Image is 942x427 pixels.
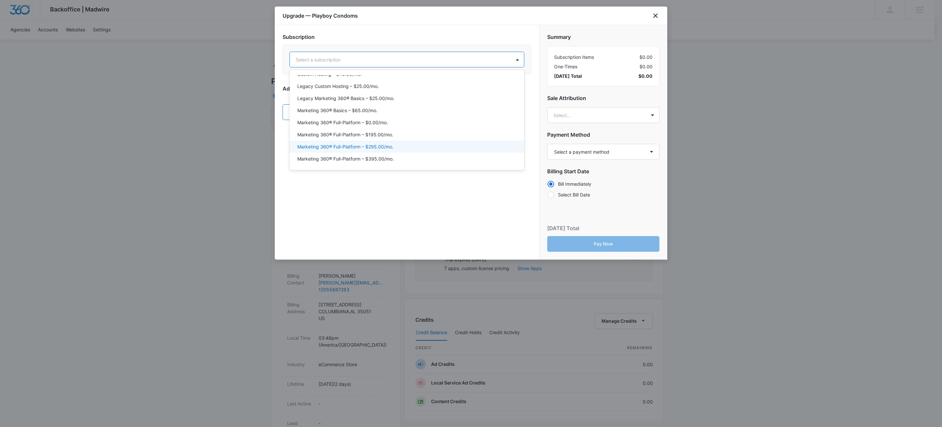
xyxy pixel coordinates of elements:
[297,107,377,114] p: Marketing 360® Basics – $65.00/mo.
[283,104,316,120] button: Add Item
[296,56,297,63] input: Subscription
[283,85,531,93] h2: Add-Ons
[554,63,577,70] span: One-Times
[554,54,594,60] span: Subscription Items
[547,224,579,232] p: [DATE] Total
[547,33,659,41] h2: Summary
[283,12,358,20] h1: Upgrade — Playboy Condoms
[547,94,659,102] h2: Sale Attribution
[554,63,653,70] div: $0.00
[554,73,582,79] span: [DATE] Total
[652,12,659,20] button: close
[297,119,388,126] p: Marketing 360® Full-Platform – $0.00/mo.
[547,167,659,175] h2: Billing Start Date
[297,95,394,102] p: Legacy Marketing 360® Basics – $25.00/mo.
[297,83,379,90] p: Legacy Custom Hosting – $25.00/mo.
[297,131,393,138] p: Marketing 360® Full-Platform – $195.00/mo.
[554,54,653,60] div: $0.00
[547,180,659,187] label: Bill Immediately
[297,143,393,150] p: Marketing 360® Full-Platform – $295.00/mo.
[638,73,653,79] span: $0.00
[297,155,394,162] p: Marketing 360® Full-Platform – $395.00/mo.
[283,33,531,41] h2: Subscription
[547,191,659,198] label: Select Bill Date
[547,131,659,139] h2: Payment Method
